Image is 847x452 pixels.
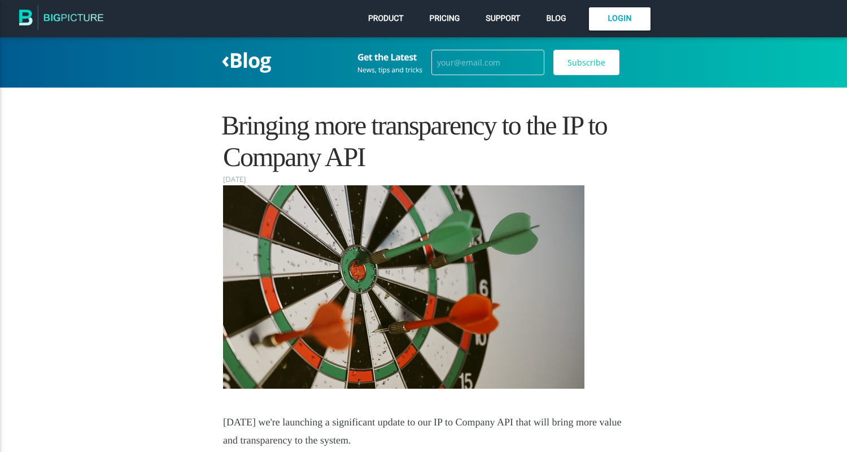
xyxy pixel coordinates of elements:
[368,14,404,23] span: Product
[543,11,569,26] a: Blog
[589,7,650,31] a: Login
[430,14,460,23] span: Pricing
[223,110,624,172] h1: Bringing more transparency to the IP to Company API
[223,185,584,389] img: darts.jpg
[427,11,463,26] a: Pricing
[19,5,104,33] img: The BigPicture.io Blog
[357,67,422,73] div: News, tips and tricks
[221,44,229,75] span: ‹
[357,52,422,62] h3: Get the Latest
[365,11,407,26] a: Product
[223,414,624,449] p: [DATE] we're launching a significant update to our IP to Company API that will bring more value a...
[483,11,523,26] a: Support
[221,46,271,74] a: ‹Blog
[553,50,619,76] input: Subscribe
[431,50,544,76] input: your@email.com
[223,173,246,185] time: [DATE]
